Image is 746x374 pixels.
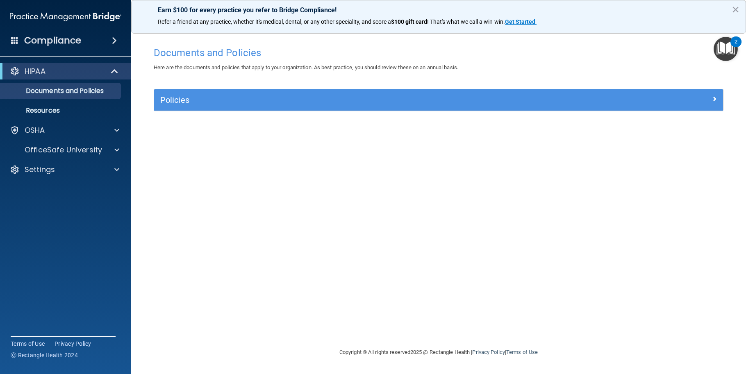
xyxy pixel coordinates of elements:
[5,107,117,115] p: Resources
[289,339,588,365] div: Copyright © All rights reserved 2025 @ Rectangle Health | |
[506,349,538,355] a: Terms of Use
[391,18,427,25] strong: $100 gift card
[158,18,391,25] span: Refer a friend at any practice, whether it's medical, dental, or any other speciality, and score a
[5,87,117,95] p: Documents and Policies
[25,165,55,175] p: Settings
[25,145,102,155] p: OfficeSafe University
[25,125,45,135] p: OSHA
[427,18,505,25] span: ! That's what we call a win-win.
[10,165,119,175] a: Settings
[11,351,78,359] span: Ⓒ Rectangle Health 2024
[505,18,537,25] a: Get Started
[154,48,723,58] h4: Documents and Policies
[25,66,45,76] p: HIPAA
[735,42,737,52] div: 2
[154,64,458,70] span: Here are the documents and policies that apply to your organization. As best practice, you should...
[604,316,736,349] iframe: Drift Widget Chat Controller
[160,95,575,104] h5: Policies
[24,35,81,46] h4: Compliance
[10,66,119,76] a: HIPAA
[472,349,505,355] a: Privacy Policy
[505,18,535,25] strong: Get Started
[10,9,121,25] img: PMB logo
[714,37,738,61] button: Open Resource Center, 2 new notifications
[732,3,739,16] button: Close
[11,340,45,348] a: Terms of Use
[55,340,91,348] a: Privacy Policy
[160,93,717,107] a: Policies
[158,6,719,14] p: Earn $100 for every practice you refer to Bridge Compliance!
[10,125,119,135] a: OSHA
[10,145,119,155] a: OfficeSafe University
